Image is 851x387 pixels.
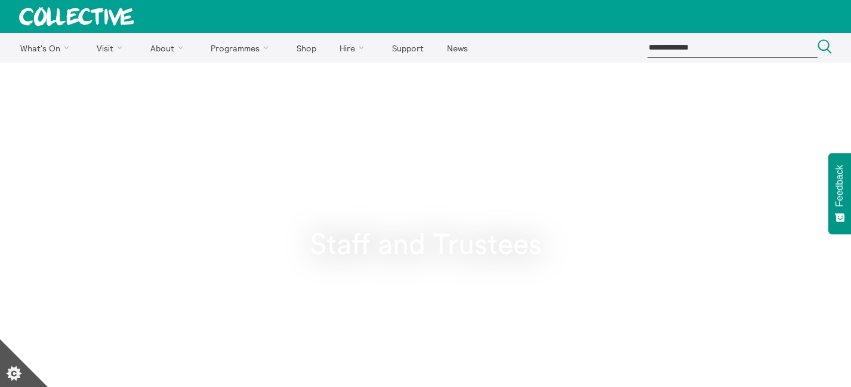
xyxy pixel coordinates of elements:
a: Programmes [201,33,284,63]
span: Feedback [834,165,845,207]
a: Shop [286,33,326,63]
a: Visit [87,33,138,63]
a: News [436,33,478,63]
a: What's On [10,33,84,63]
button: Feedback - Show survey [828,153,851,234]
a: About [140,33,198,63]
a: Hire [329,33,380,63]
a: Support [381,33,434,63]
